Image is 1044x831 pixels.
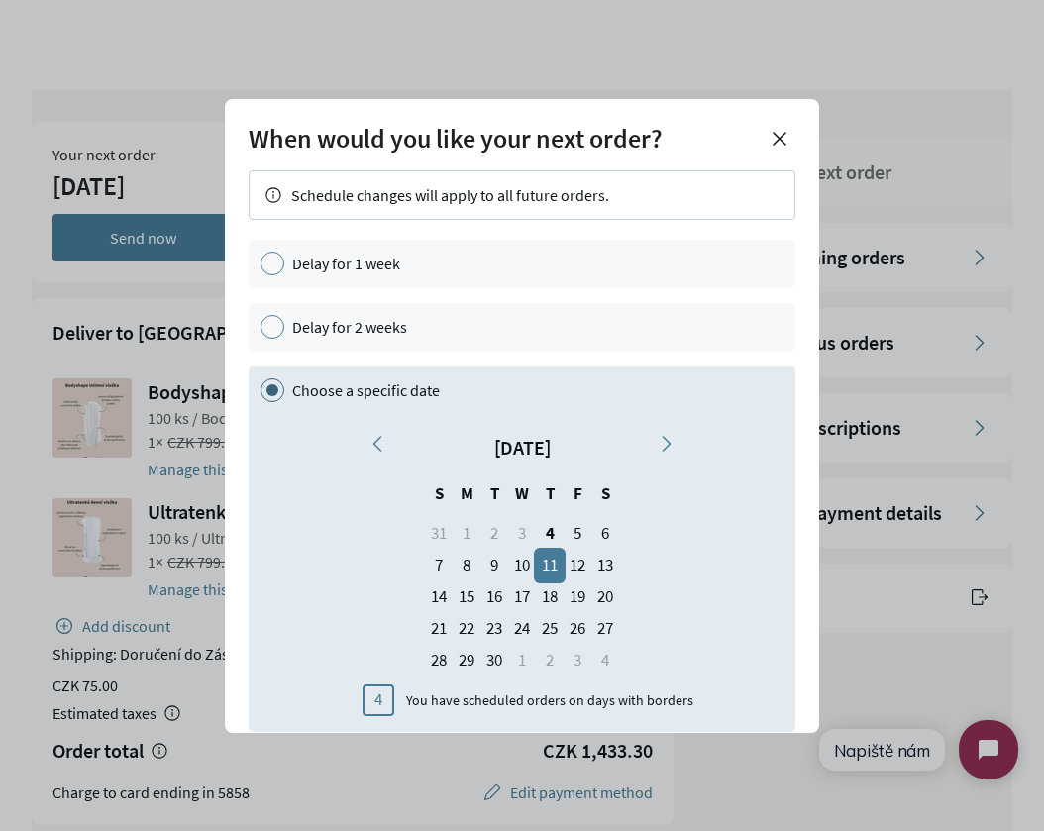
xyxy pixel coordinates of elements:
[591,580,619,612] div: Saturday, September 20, 2025
[425,468,619,675] div: Reschedule orders Calendar, September 2025
[508,517,536,549] div: Wednesday, September 3, 2025
[292,253,400,272] span: Delay for 1 week
[591,549,619,580] div: Saturday, September 13, 2025
[508,612,536,644] div: Wednesday, September 24, 2025
[425,517,453,549] div: Sunday, August 31, 2025
[480,517,508,549] div: Tuesday, September 2, 2025
[425,549,453,580] div: Sunday, September 7, 2025
[591,644,619,675] div: Saturday, October 4, 2025
[158,17,218,76] button: Open chat widget
[453,612,480,644] div: Monday, September 22, 2025
[494,434,551,459] span: [DATE]
[425,580,453,612] div: Sunday, September 14, 2025
[764,123,795,155] span: Close
[536,468,564,517] div: T
[351,433,693,715] div: Reschedule orders Calendar, September 2025
[564,517,591,549] div: Friday, September 5, 2025
[292,316,407,336] span: Delay for 2 weeks
[453,580,480,612] div: Monday, September 15, 2025
[363,433,386,457] span: Previous
[508,580,536,612] div: Wednesday, September 17, 2025
[564,549,591,580] div: Friday, September 12, 2025
[564,612,591,644] div: Friday, September 26, 2025
[453,549,480,580] div: Monday, September 8, 2025
[658,433,681,457] span: Next
[291,184,609,204] span: Schedule changes will apply to all future orders.
[591,468,619,517] div: S
[453,517,480,549] div: Monday, September 1, 2025
[453,644,480,675] div: Monday, September 29, 2025
[536,549,564,580] div: Thursday, September 11, 2025 selected, Scheduled order date
[536,612,564,644] div: Thursday, September 25, 2025
[425,612,453,644] div: Sunday, September 21, 2025
[480,612,508,644] div: Tuesday, September 23, 2025
[591,612,619,644] div: Saturday, September 27, 2025
[425,468,453,517] div: S
[19,26,145,67] button: Napiště nám
[480,549,508,580] div: Tuesday, September 9, 2025
[508,468,536,517] div: W
[564,580,591,612] div: Friday, September 19, 2025
[363,683,394,715] div: 4
[406,690,693,708] span: You have scheduled orders on days with borders
[453,468,480,517] div: M
[480,468,508,517] div: T
[292,379,440,399] span: Choose a specific date
[536,644,564,675] div: Thursday, October 2, 2025
[536,517,564,549] div: Today, Thursday, September 4, 2025, First available date
[425,644,453,675] div: Sunday, September 28, 2025
[508,549,536,580] div: Wednesday, September 10, 2025
[508,644,536,675] div: Wednesday, October 1, 2025
[591,517,619,549] div: Saturday, September 6, 2025
[480,580,508,612] div: Tuesday, September 16, 2025
[480,644,508,675] div: Tuesday, September 30, 2025
[564,644,591,675] div: Friday, October 3, 2025
[34,37,130,57] span: Napiště nám
[536,580,564,612] div: Thursday, September 18, 2025
[564,468,591,517] div: F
